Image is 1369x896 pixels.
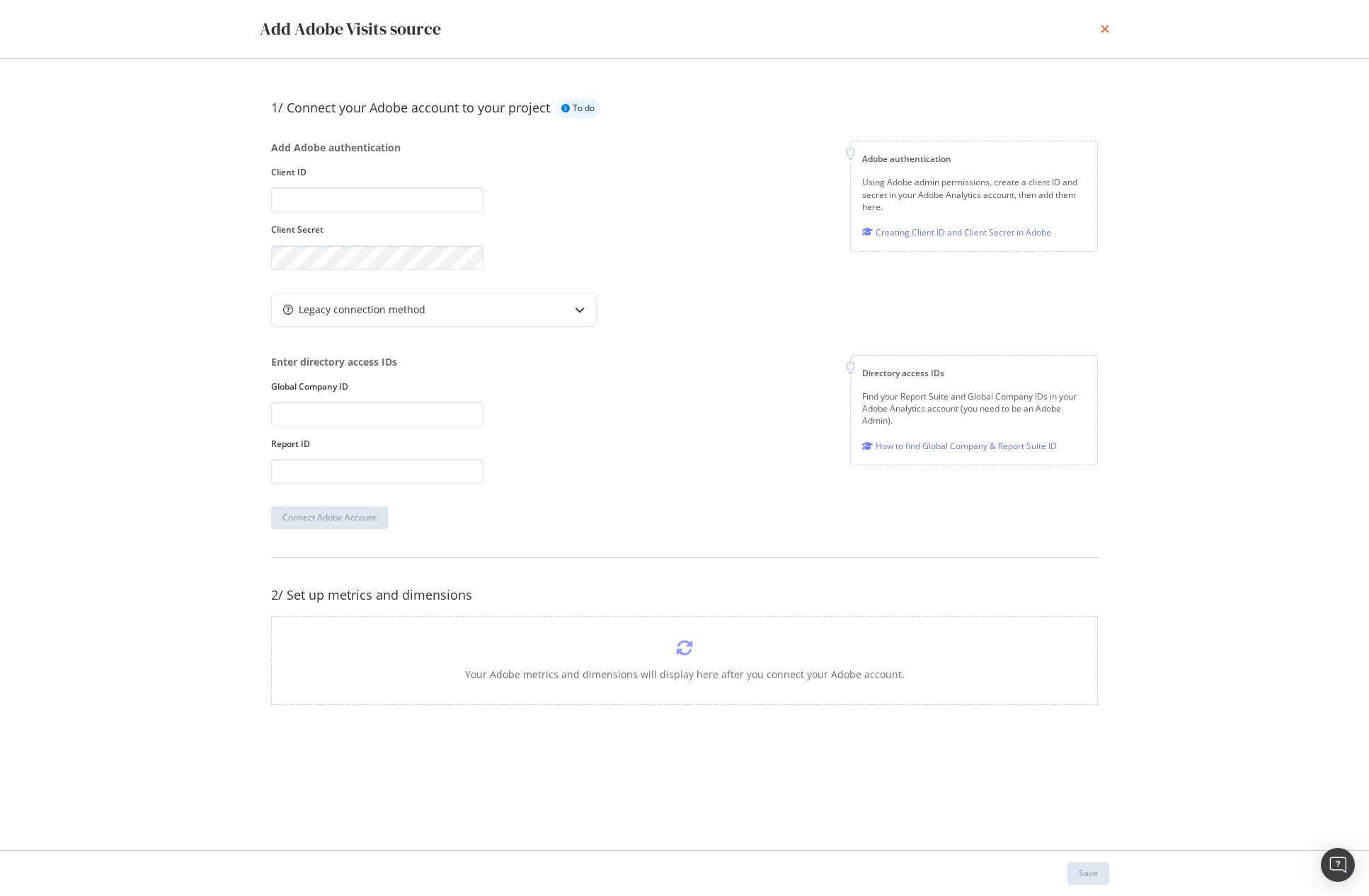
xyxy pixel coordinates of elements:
[271,141,483,155] div: Add Adobe authentication
[862,367,1086,379] div: Directory access IDs
[271,99,550,117] div: 1/ Connect your Adobe account to your project
[1101,17,1109,41] div: times
[282,511,377,523] div: Connect Adobe Account
[271,380,483,392] label: Global Company ID
[465,668,905,682] div: Your Adobe metrics and dimensions will display here after you connect your Adobe account.
[556,98,600,118] div: info label
[271,506,388,529] button: Connect Adobe Account
[271,223,483,235] label: Client Secret
[862,176,1086,212] div: Using Adobe admin permissions, create a client ID and secret in your Adobe Analytics account, the...
[862,153,1086,165] div: Adobe authentication
[260,17,441,41] div: Add Adobe Visits source
[271,355,483,369] div: Enter directory access IDs
[1321,848,1355,882] div: Open Intercom Messenger
[862,390,1086,426] div: Find your Report Suite and Global Company IDs in your Adobe Analytics account (you need to be an ...
[299,303,425,317] div: Legacy connection method
[271,586,1098,605] div: 2/ Set up metrics and dimensions
[862,225,1051,240] a: Creating Client ID and Client Secret in Adobe
[271,166,483,178] label: Client ID
[1067,862,1109,885] button: Save
[1079,867,1098,879] div: Save
[573,104,595,112] span: To do
[271,438,483,450] label: Report ID
[862,438,1057,453] a: How to find Global Company & Report Suite ID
